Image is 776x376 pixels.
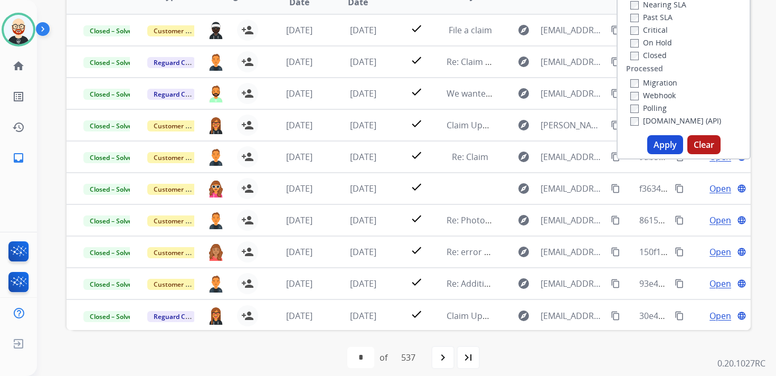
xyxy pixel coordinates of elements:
[286,214,313,226] span: [DATE]
[630,117,639,126] input: [DOMAIN_NAME] (API)
[147,184,216,195] span: Customer Support
[350,119,376,131] span: [DATE]
[147,25,216,36] span: Customer Support
[410,244,423,257] mat-icon: check
[630,39,639,48] input: On Hold
[241,24,254,36] mat-icon: person_add
[675,247,684,257] mat-icon: content_copy
[4,15,33,44] img: avatar
[12,90,25,103] mat-icon: list_alt
[541,55,605,68] span: [EMAIL_ADDRESS][DOMAIN_NAME]
[83,215,142,227] span: Closed – Solved
[675,215,684,225] mat-icon: content_copy
[286,88,313,99] span: [DATE]
[541,246,605,258] span: [EMAIL_ADDRESS][DOMAIN_NAME]
[647,135,683,154] button: Apply
[737,184,746,193] mat-icon: language
[147,311,195,322] span: Reguard CS
[630,14,639,22] input: Past SLA
[207,53,224,71] img: agent-avatar
[737,311,746,321] mat-icon: language
[611,89,620,98] mat-icon: content_copy
[630,92,639,100] input: Webhook
[447,246,653,258] span: Re: error message on sending pictures for the claim
[207,148,224,166] img: agent-avatar
[12,152,25,164] mat-icon: inbox
[410,276,423,288] mat-icon: check
[675,279,684,288] mat-icon: content_copy
[350,278,376,289] span: [DATE]
[462,351,475,364] mat-icon: last_page
[83,25,142,36] span: Closed – Solved
[630,79,639,88] input: Migration
[517,55,530,68] mat-icon: explore
[630,37,672,48] label: On Hold
[241,246,254,258] mat-icon: person_add
[241,214,254,227] mat-icon: person_add
[541,119,605,131] span: [PERSON_NAME][EMAIL_ADDRESS][PERSON_NAME][DOMAIN_NAME]
[350,88,376,99] span: [DATE]
[517,182,530,195] mat-icon: explore
[541,87,605,100] span: [EMAIL_ADDRESS][DOMAIN_NAME]
[410,54,423,67] mat-icon: check
[611,25,620,35] mat-icon: content_copy
[241,55,254,68] mat-icon: person_add
[207,243,224,261] img: agent-avatar
[449,24,492,36] span: File a claim
[12,121,25,134] mat-icon: history
[447,56,504,68] span: Re: Claim Filed
[410,308,423,321] mat-icon: check
[241,151,254,163] mat-icon: person_add
[350,310,376,322] span: [DATE]
[286,278,313,289] span: [DATE]
[541,182,605,195] span: [EMAIL_ADDRESS][DOMAIN_NAME]
[611,152,620,162] mat-icon: content_copy
[630,90,676,100] label: Webhook
[147,215,216,227] span: Customer Support
[687,135,721,154] button: Clear
[611,279,620,288] mat-icon: content_copy
[630,12,673,22] label: Past SLA
[286,246,313,258] span: [DATE]
[611,57,620,67] mat-icon: content_copy
[717,357,765,370] p: 0.20.1027RC
[447,278,584,289] span: Re: Additional information Needed
[350,183,376,194] span: [DATE]
[241,277,254,290] mat-icon: person_add
[147,120,216,131] span: Customer Support
[410,22,423,35] mat-icon: check
[410,181,423,193] mat-icon: check
[447,88,602,99] span: We wanted to provide a recent update!
[517,151,530,163] mat-icon: explore
[611,311,620,321] mat-icon: content_copy
[709,246,731,258] span: Open
[410,117,423,130] mat-icon: check
[83,279,142,290] span: Closed – Solved
[350,214,376,226] span: [DATE]
[709,277,731,290] span: Open
[709,182,731,195] span: Open
[393,347,424,368] div: 537
[541,151,605,163] span: [EMAIL_ADDRESS][DOMAIN_NAME]
[517,119,530,131] mat-icon: explore
[12,60,25,72] mat-icon: home
[517,309,530,322] mat-icon: explore
[517,246,530,258] mat-icon: explore
[83,120,142,131] span: Closed – Solved
[611,184,620,193] mat-icon: content_copy
[83,184,142,195] span: Closed – Solved
[286,310,313,322] span: [DATE]
[241,87,254,100] mat-icon: person_add
[207,306,224,324] img: agent-avatar
[630,78,677,88] label: Migration
[517,277,530,290] mat-icon: explore
[675,311,684,321] mat-icon: content_copy
[630,105,639,113] input: Polling
[447,214,613,226] span: Re: Photos required for your Extend claim
[207,211,224,229] img: agent-avatar
[286,56,313,68] span: [DATE]
[410,149,423,162] mat-icon: check
[630,26,639,35] input: Critical
[437,351,449,364] mat-icon: navigate_next
[83,247,142,258] span: Closed – Solved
